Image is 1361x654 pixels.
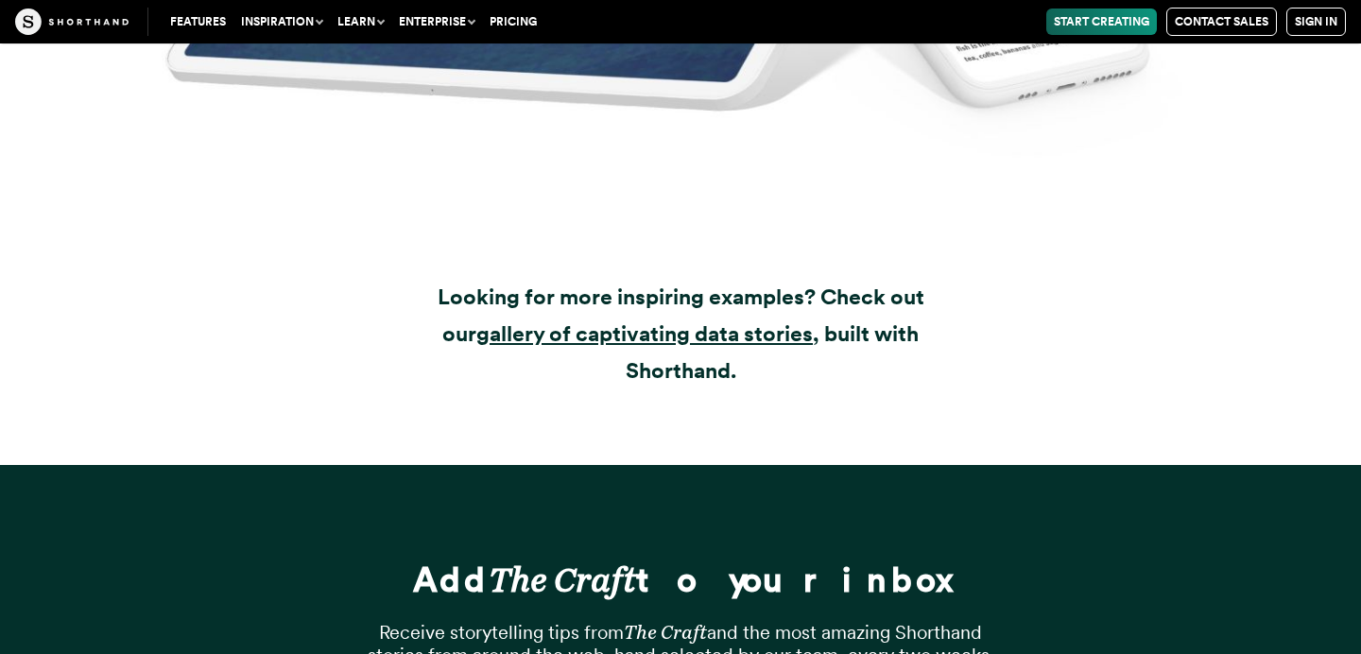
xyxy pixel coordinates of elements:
em: The Craft [489,559,636,600]
em: The Craft [624,621,707,644]
a: Sign in [1286,8,1346,36]
button: Learn [330,9,391,35]
strong: Looking for more inspiring examples? Check out our [438,284,924,347]
a: Pricing [482,9,544,35]
img: The Craft [15,9,129,35]
button: Enterprise [391,9,482,35]
a: gallery of captivating data stories [476,320,813,347]
a: Contact Sales [1166,8,1277,36]
button: Inspiration [233,9,330,35]
a: Features [163,9,233,35]
a: Start Creating [1046,9,1157,35]
h3: Add to your inbox [350,562,1011,597]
